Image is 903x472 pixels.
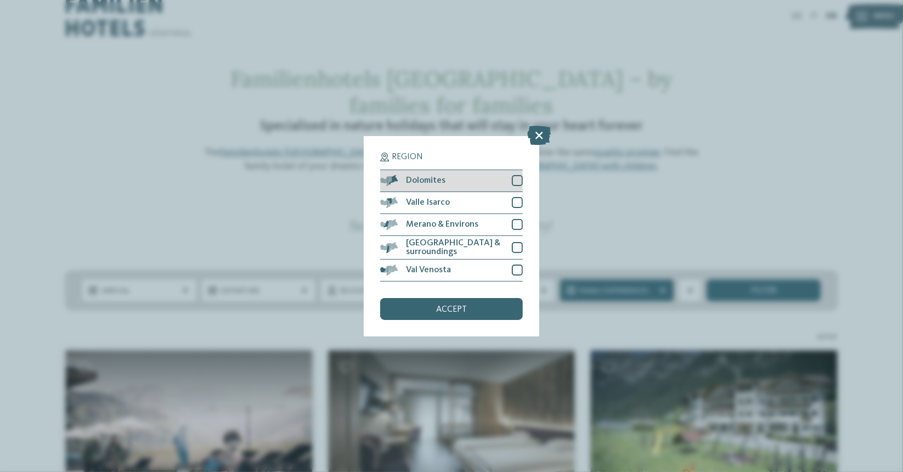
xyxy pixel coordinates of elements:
span: Valle Isarco [406,198,450,207]
span: Region [392,153,423,161]
span: Merano & Environs [406,220,478,229]
span: [GEOGRAPHIC_DATA] & surroundings [406,239,504,256]
span: Dolomites [406,176,445,185]
span: Val Venosta [406,266,451,274]
span: accept [436,305,467,314]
